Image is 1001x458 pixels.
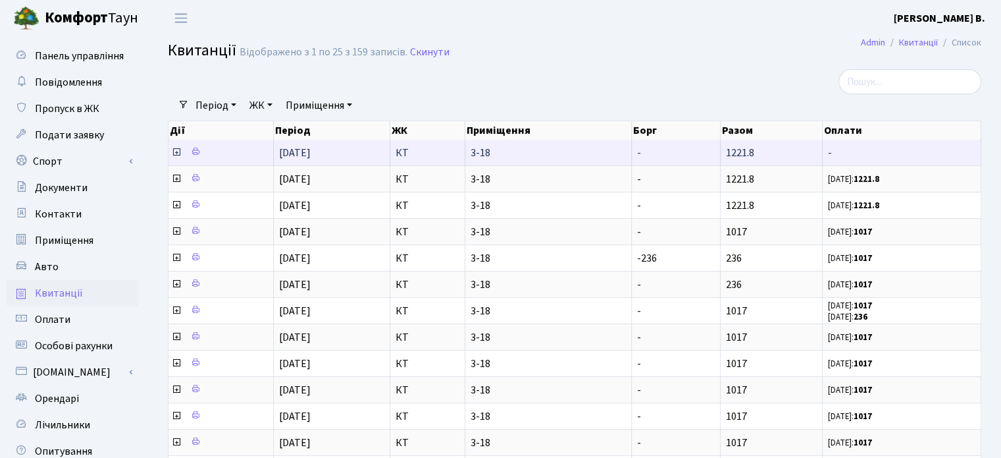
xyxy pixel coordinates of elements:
[7,306,138,333] a: Оплати
[854,331,872,343] b: 1017
[828,411,872,422] small: [DATE]:
[396,385,459,395] span: КТ
[35,75,102,90] span: Повідомлення
[854,200,879,212] b: 1221.8
[726,277,742,292] span: 236
[828,173,879,185] small: [DATE]:
[726,357,747,371] span: 1017
[244,94,278,117] a: ЖК
[726,304,747,318] span: 1017
[471,227,626,237] span: 3-18
[726,172,754,186] span: 1221.8
[35,233,93,248] span: Приміщення
[726,383,747,397] span: 1017
[471,174,626,185] span: 3-18
[828,358,872,370] small: [DATE]:
[7,227,138,254] a: Приміщення
[13,5,39,32] img: logo.png
[279,251,311,266] span: [DATE]
[726,436,747,450] span: 1017
[471,411,626,422] span: 3-18
[632,121,721,140] th: Борг
[471,306,626,316] span: 3-18
[854,226,872,238] b: 1017
[828,200,879,212] small: [DATE]:
[861,36,885,49] a: Admin
[279,436,311,450] span: [DATE]
[7,201,138,227] a: Контакти
[165,7,197,29] button: Переключити навігацію
[726,251,742,266] span: 236
[279,383,311,397] span: [DATE]
[637,436,641,450] span: -
[471,279,626,290] span: 3-18
[35,181,88,195] span: Документи
[854,173,879,185] b: 1221.8
[35,312,70,327] span: Оплати
[396,411,459,422] span: КТ
[471,438,626,448] span: 3-18
[35,128,104,142] span: Подати заявку
[465,121,632,140] th: Приміщення
[396,227,459,237] span: КТ
[726,146,754,160] span: 1221.8
[854,300,872,312] b: 1017
[7,175,138,201] a: Документи
[828,279,872,291] small: [DATE]:
[274,121,390,140] th: Період
[828,311,867,323] small: [DATE]:
[726,225,747,239] span: 1017
[35,339,113,353] span: Особові рахунки
[396,148,459,158] span: КТ
[823,121,981,140] th: Оплати
[240,46,407,59] div: Відображено з 1 по 25 з 159 записів.
[168,121,274,140] th: Дії
[854,252,872,264] b: 1017
[396,279,459,290] span: КТ
[45,7,108,28] b: Комфорт
[35,207,82,221] span: Контакти
[828,437,872,449] small: [DATE]:
[828,331,872,343] small: [DATE]:
[279,198,311,213] span: [DATE]
[45,7,138,30] span: Таун
[637,198,641,213] span: -
[7,412,138,438] a: Лічильники
[168,39,236,62] span: Квитанції
[637,146,641,160] span: -
[854,411,872,422] b: 1017
[7,359,138,386] a: [DOMAIN_NAME]
[471,253,626,264] span: 3-18
[7,69,138,96] a: Повідомлення
[279,277,311,292] span: [DATE]
[637,330,641,345] span: -
[828,384,872,396] small: [DATE]:
[471,200,626,211] span: 3-18
[279,146,311,160] span: [DATE]
[726,198,754,213] span: 1221.8
[279,409,311,424] span: [DATE]
[396,253,459,264] span: КТ
[35,286,83,301] span: Квитанції
[279,172,311,186] span: [DATE]
[471,148,626,158] span: 3-18
[828,226,872,238] small: [DATE]:
[396,332,459,343] span: КТ
[471,385,626,395] span: 3-18
[190,94,242,117] a: Період
[35,101,99,116] span: Пропуск в ЖК
[828,252,872,264] small: [DATE]:
[410,46,449,59] a: Скинути
[726,409,747,424] span: 1017
[471,332,626,343] span: 3-18
[279,357,311,371] span: [DATE]
[637,225,641,239] span: -
[396,358,459,369] span: КТ
[7,43,138,69] a: Панель управління
[7,122,138,148] a: Подати заявку
[637,251,657,266] span: -236
[396,438,459,448] span: КТ
[828,300,872,312] small: [DATE]:
[7,254,138,280] a: Авто
[7,96,138,122] a: Пропуск в ЖК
